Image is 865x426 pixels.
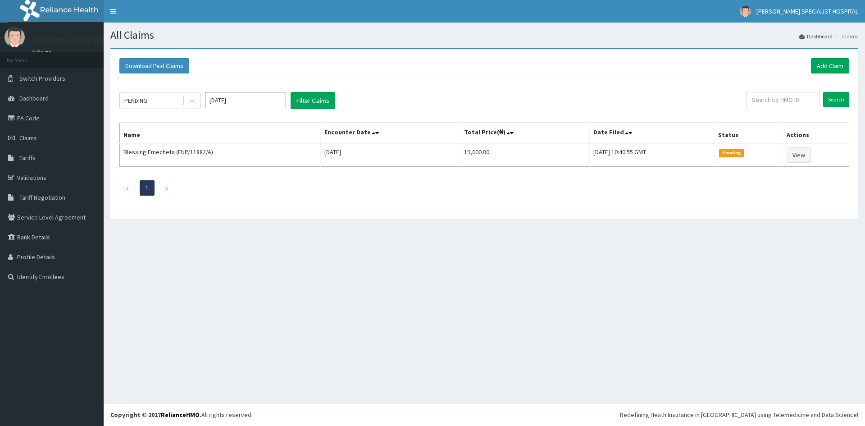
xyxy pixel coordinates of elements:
[119,58,189,73] button: Download Paid Claims
[460,123,590,144] th: Total Price(₦)
[32,49,53,55] a: Online
[783,123,849,144] th: Actions
[32,37,169,45] p: [PERSON_NAME] SPECIALIST HOSPITAL
[590,123,715,144] th: Date Filed
[460,143,590,167] td: 19,000.00
[110,411,201,419] strong: Copyright © 2017 .
[321,123,460,144] th: Encounter Date
[715,123,783,144] th: Status
[719,149,744,157] span: Pending
[799,32,833,40] a: Dashboard
[165,184,169,192] a: Next page
[19,134,37,142] span: Claims
[19,154,36,162] span: Tariffs
[5,27,25,47] img: User Image
[19,74,65,82] span: Switch Providers
[787,147,811,163] a: View
[19,94,49,102] span: Dashboard
[740,6,751,17] img: User Image
[590,143,715,167] td: [DATE] 10:40:55 GMT
[823,92,849,107] input: Search
[321,143,460,167] td: [DATE]
[104,403,865,426] footer: All rights reserved.
[833,32,858,40] li: Claims
[620,410,858,419] div: Redefining Heath Insurance in [GEOGRAPHIC_DATA] using Telemedicine and Data Science!
[811,58,849,73] a: Add Claim
[161,411,200,419] a: RelianceHMO
[756,7,858,15] span: [PERSON_NAME] SPECIALIST HOSPITAL
[746,92,820,107] input: Search by HMO ID
[124,96,147,105] div: PENDING
[110,29,858,41] h1: All Claims
[19,193,65,202] span: Tariff Negotiation
[120,143,321,167] td: Blessing Emecheta (ENP/11882/A)
[205,92,286,108] input: Select Month and Year
[146,184,149,192] a: Page 1 is your current page
[120,123,321,144] th: Name
[291,92,335,109] button: Filter Claims
[125,184,129,192] a: Previous page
